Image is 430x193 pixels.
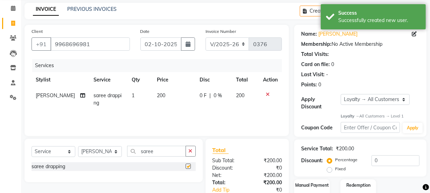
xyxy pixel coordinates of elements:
[247,172,287,179] div: ₹200.00
[195,72,232,88] th: Disc
[259,72,282,88] th: Action
[301,71,325,78] div: Last Visit:
[338,17,421,24] div: Successfully created new user.
[301,51,329,58] div: Total Visits:
[341,113,419,119] div: All Customers → Level 1
[301,61,330,68] div: Card on file:
[232,72,259,88] th: Total
[341,114,359,119] strong: Loyalty →
[207,164,247,172] div: Discount:
[207,172,247,179] div: Net:
[67,6,117,12] a: PREVIOUS INVOICES
[341,122,400,133] input: Enter Offer / Coupon Code
[236,92,244,99] span: 200
[127,72,153,88] th: Qty
[127,146,186,157] input: Search or Scan
[32,59,287,72] div: Services
[132,92,134,99] span: 1
[140,28,150,35] label: Date
[301,41,419,48] div: No Active Membership
[32,28,43,35] label: Client
[301,30,317,38] div: Name:
[247,164,287,172] div: ₹0
[209,92,211,99] span: |
[301,124,341,131] div: Coupon Code
[326,71,328,78] div: -
[207,179,247,186] div: Total:
[301,41,332,48] div: Membership:
[206,28,236,35] label: Invoice Number
[295,182,329,188] label: Manual Payment
[301,157,323,164] div: Discount:
[403,123,423,133] button: Apply
[36,92,75,99] span: [PERSON_NAME]
[214,92,222,99] span: 0 %
[247,157,287,164] div: ₹200.00
[32,163,65,170] div: saree drapping
[301,145,333,152] div: Service Total:
[32,72,89,88] th: Stylist
[207,157,247,164] div: Sub Total:
[335,157,358,163] label: Percentage
[153,72,196,88] th: Price
[301,81,317,88] div: Points:
[331,61,334,68] div: 0
[318,81,321,88] div: 0
[346,182,370,188] label: Redemption
[318,30,358,38] a: [PERSON_NAME]
[301,96,341,110] div: Apply Discount
[93,92,122,106] span: saree drapping
[50,37,130,51] input: Search by Name/Mobile/Email/Code
[336,145,354,152] div: ₹200.00
[300,6,340,16] button: Create New
[89,72,127,88] th: Service
[32,37,51,51] button: +91
[200,92,207,99] span: 0 F
[338,9,421,17] div: Success
[335,166,346,172] label: Fixed
[157,92,165,99] span: 200
[247,179,287,186] div: ₹200.00
[213,146,229,154] span: Total
[33,3,59,16] a: INVOICE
